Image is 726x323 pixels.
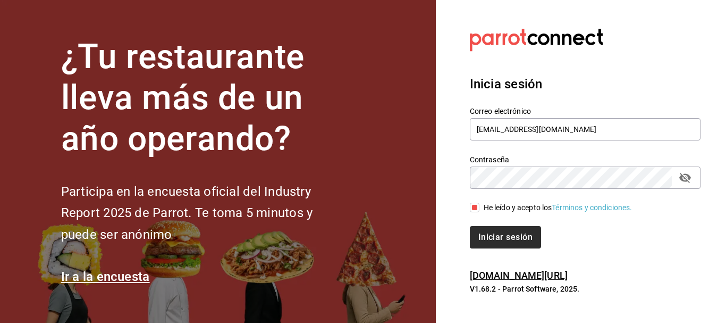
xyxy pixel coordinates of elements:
[676,169,694,187] button: passwordField
[470,226,541,249] button: Iniciar sesión
[484,202,632,213] div: He leído y acepto los
[470,118,700,140] input: Ingresa tu correo electrónico
[470,107,700,115] label: Correo electrónico
[61,181,348,246] h2: Participa en la encuesta oficial del Industry Report 2025 de Parrot. Te toma 5 minutos y puede se...
[470,156,700,163] label: Contraseña
[470,74,700,94] h3: Inicia sesión
[470,270,568,281] a: [DOMAIN_NAME][URL]
[61,269,150,284] a: Ir a la encuesta
[552,203,632,212] a: Términos y condiciones.
[470,284,700,294] p: V1.68.2 - Parrot Software, 2025.
[61,37,348,159] h1: ¿Tu restaurante lleva más de un año operando?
